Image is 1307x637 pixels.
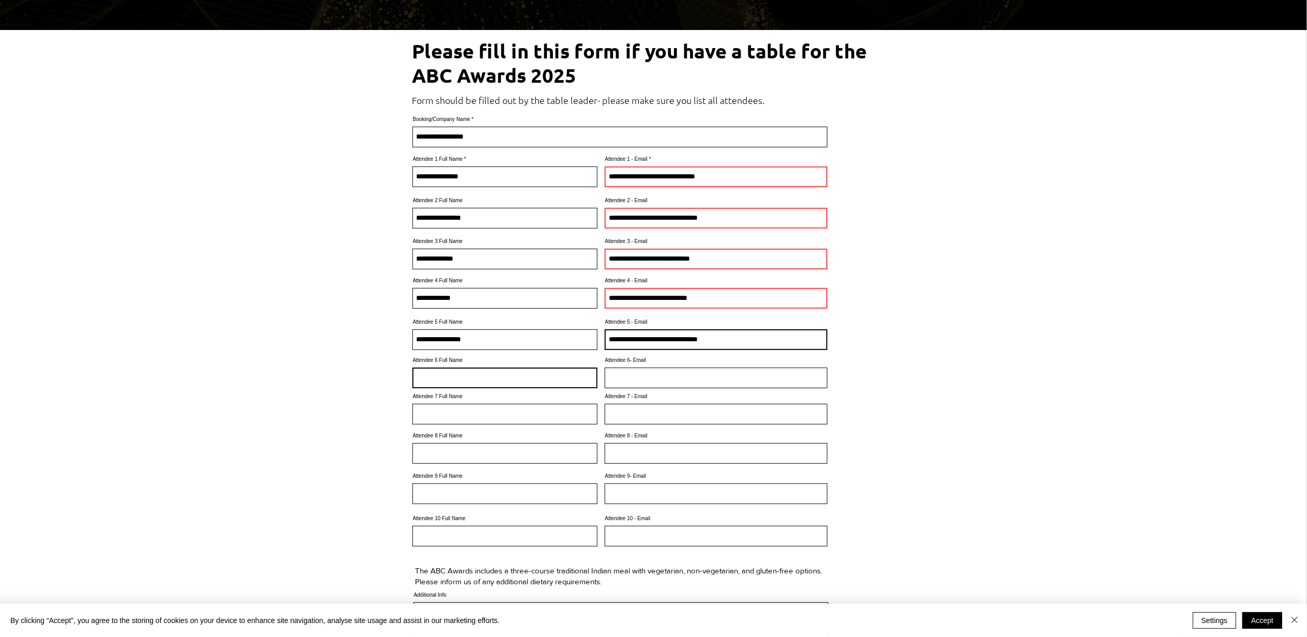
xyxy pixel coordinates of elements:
button: Settings [1193,612,1237,629]
label: Attendee 9- Email [605,474,827,479]
label: Attendee 5 - Email [605,320,827,325]
label: Booking/Company Name [412,117,827,122]
label: Attendee 2 - Email [605,198,827,203]
label: Attendee 6- Email [605,358,827,363]
button: Accept [1242,612,1282,629]
label: Attendee 8 Full Name [412,433,597,438]
label: Attendee 8 - Email [605,433,827,438]
label: Attendee 1 Full Name [412,157,597,162]
span: By clicking “Accept”, you agree to the storing of cookies on your device to enhance site navigati... [10,616,500,625]
label: Attendee 3 - Email [605,239,827,244]
label: Attendee 6 Full Name [412,358,597,363]
label: Attendee 10 - Email [605,516,827,521]
label: Attendee 5 Full Name [412,320,597,325]
label: Attendee 10 Full Name [412,516,597,521]
p: The ABC Awards includes a three-course traditional Indian meal with vegetarian, non-vegetarian, a... [416,565,825,587]
span: Form should be filled out by the table leader- please make sure you list all attendees. [412,94,765,106]
button: Close [1288,612,1301,629]
label: Additional Info [413,593,828,598]
label: Attendee 7 Full Name [412,394,597,399]
label: Attendee 9 Full Name [412,474,597,479]
label: Attendee 1 - Email [605,157,827,162]
label: Attendee 7 - Email [605,394,827,399]
span: Please fill in this form if you have a table for the ABC Awards 2025 [412,39,867,87]
label: Attendee 4 Full Name [412,278,597,283]
label: Attendee 2 Full Name [412,198,597,203]
img: Close [1288,614,1301,626]
label: Attendee 3 Full Name [412,239,597,244]
label: Attendee 4 - Email [605,278,827,283]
